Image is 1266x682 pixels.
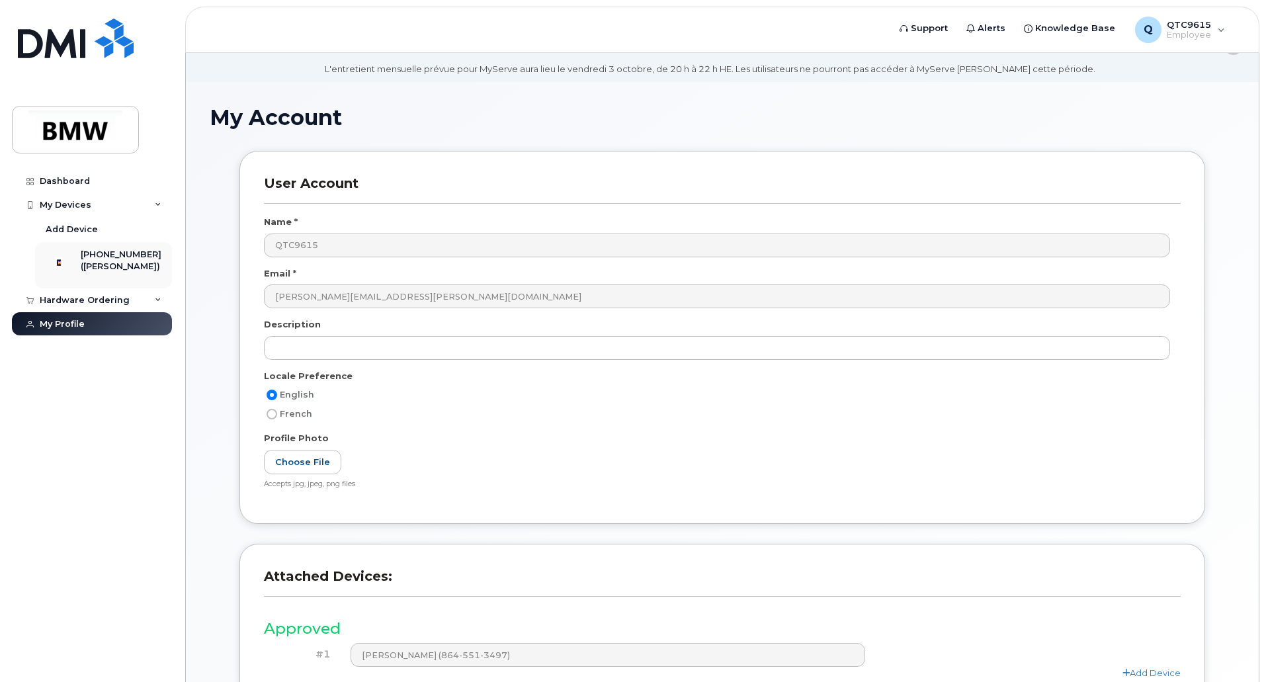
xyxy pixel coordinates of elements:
a: Support [890,15,957,42]
span: Alerts [978,22,1005,35]
div: Accepts jpg, jpeg, png files [264,480,1170,490]
label: Locale Preference [264,370,353,382]
h3: User Account [264,175,1181,204]
span: Support [911,22,948,35]
h4: #1 [274,649,331,660]
a: Add Device [1122,667,1181,678]
a: Knowledge Base [1015,15,1124,42]
div: MyServe scheduled maintenance will occur [DATE][DATE] 8:00 PM - 10:00 PM Eastern. Users will be u... [325,38,1095,75]
h1: My Account [210,106,1235,129]
h3: Approved [264,620,1181,637]
span: English [280,390,314,400]
span: Knowledge Base [1035,22,1115,35]
label: Description [264,318,321,331]
iframe: Messenger Launcher [1208,624,1256,672]
input: English [267,390,277,400]
label: Profile Photo [264,432,329,445]
span: French [280,409,312,419]
span: Q [1144,22,1153,38]
input: French [267,409,277,419]
h3: Attached Devices: [264,568,1181,597]
label: Name * [264,216,298,228]
label: Email * [264,267,296,280]
a: Alerts [957,15,1015,42]
span: Employee [1167,30,1211,40]
span: QTC9615 [1167,19,1211,30]
div: QTC9615 [1126,17,1234,43]
label: Choose File [264,450,341,474]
